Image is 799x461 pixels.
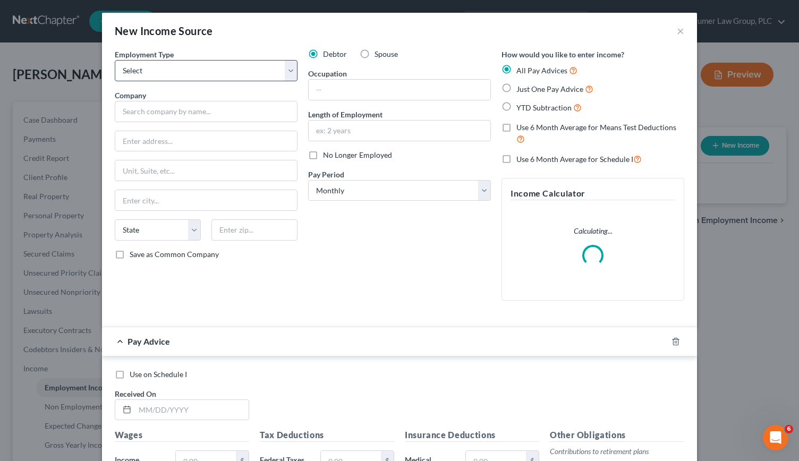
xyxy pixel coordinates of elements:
span: Use on Schedule I [130,370,187,379]
input: ex: 2 years [309,121,490,141]
input: -- [309,80,490,100]
label: Length of Employment [308,109,382,120]
span: Use 6 Month Average for Schedule I [516,155,633,164]
span: Spouse [375,49,398,58]
h5: Wages [115,429,249,442]
span: Use 6 Month Average for Means Test Deductions [516,123,676,132]
h5: Insurance Deductions [405,429,539,442]
input: Search company by name... [115,101,297,122]
h5: Tax Deductions [260,429,394,442]
span: YTD Subtraction [516,103,572,112]
span: Just One Pay Advice [516,84,583,93]
span: Received On [115,389,156,398]
label: Occupation [308,68,347,79]
button: × [677,24,684,37]
input: Enter zip... [211,219,297,241]
label: How would you like to enter income? [501,49,624,60]
span: Pay Advice [127,336,170,346]
span: Save as Common Company [130,250,219,259]
span: 6 [785,425,793,433]
input: Unit, Suite, etc... [115,160,297,181]
input: MM/DD/YYYY [135,400,249,420]
p: Contributions to retirement plans [550,446,684,457]
h5: Other Obligations [550,429,684,442]
span: Employment Type [115,50,174,59]
span: Debtor [323,49,347,58]
input: Enter address... [115,131,297,151]
div: New Income Source [115,23,213,38]
span: No Longer Employed [323,150,392,159]
span: All Pay Advices [516,66,567,75]
iframe: Intercom live chat [763,425,788,450]
span: Pay Period [308,170,344,179]
span: Company [115,91,146,100]
p: Calculating... [511,226,675,236]
h5: Income Calculator [511,187,675,200]
input: Enter city... [115,190,297,210]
